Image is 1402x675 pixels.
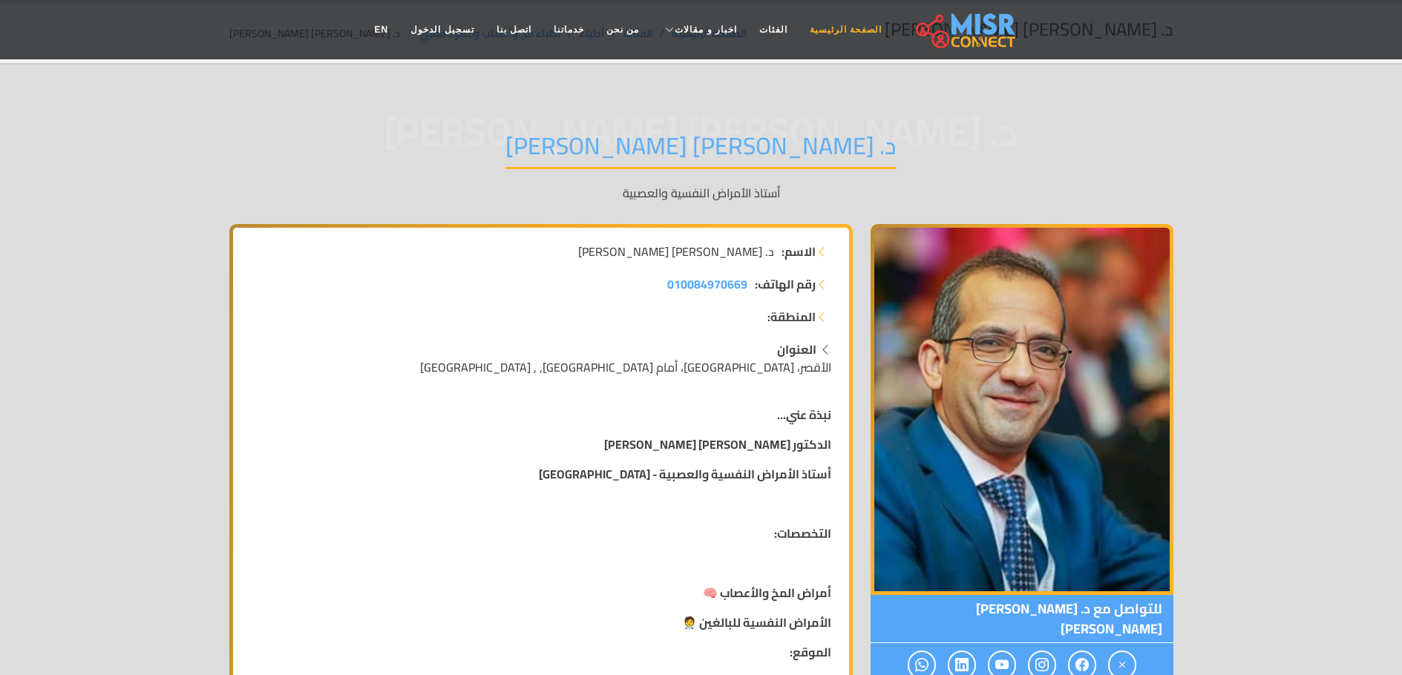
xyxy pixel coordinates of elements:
strong: رقم الهاتف: [755,275,816,293]
strong: أستاذ الأمراض النفسية والعصبية - [GEOGRAPHIC_DATA] [539,463,831,485]
strong: المنطقة: [767,308,816,326]
span: 010084970669 [667,273,747,295]
strong: العنوان [777,338,816,360]
img: main.misr_connect [916,11,1015,48]
span: د. [PERSON_NAME] [PERSON_NAME] [578,243,774,260]
span: للتواصل مع د. [PERSON_NAME] [PERSON_NAME] [871,595,1173,643]
a: خدماتنا [543,16,595,44]
a: اتصل بنا [485,16,543,44]
strong: الموقع: [790,641,831,663]
strong: نبذة عني... [777,404,831,426]
strong: أمراض المخ والأعصاب 🧠 [703,582,831,604]
a: الفئات [748,16,799,44]
h1: د. [PERSON_NAME] [PERSON_NAME] [505,131,897,169]
a: الصفحة الرئيسية [799,16,893,44]
strong: التخصصات: [774,522,831,544]
span: الأقصر، [GEOGRAPHIC_DATA]، أمام [GEOGRAPHIC_DATA], , [GEOGRAPHIC_DATA] [420,356,831,378]
span: اخبار و مقالات [675,23,737,36]
a: تسجيل الدخول [399,16,485,44]
a: 010084970669 [667,275,747,293]
a: EN [364,16,400,44]
a: من نحن [595,16,650,44]
strong: الاسم: [782,243,816,260]
strong: الأمراض النفسية للبالغين 🧑‍⚕️ [682,611,831,633]
img: د. طارق علي سيد راجح [871,224,1173,595]
a: اخبار و مقالات [650,16,748,44]
p: أستاذ الأمراض النفسية والعصبية [229,184,1173,202]
strong: الدكتور [PERSON_NAME] [PERSON_NAME] [604,433,831,455]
